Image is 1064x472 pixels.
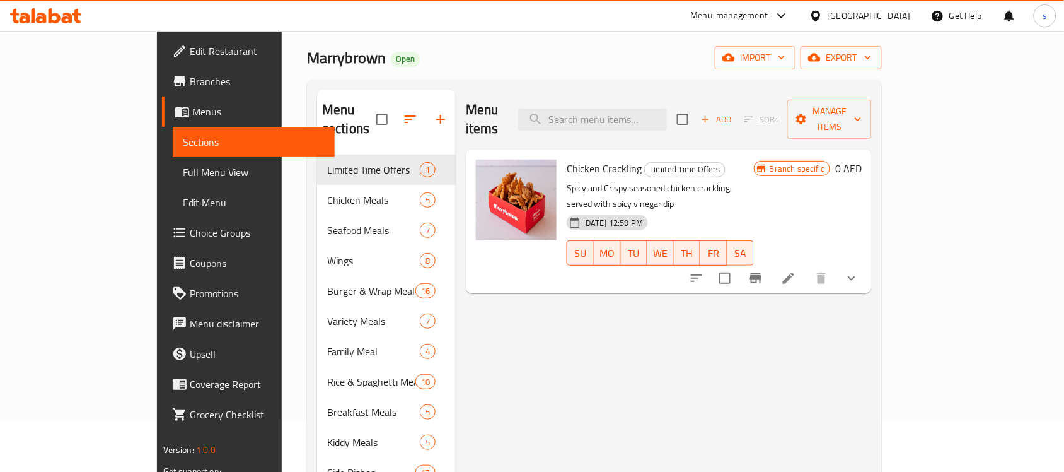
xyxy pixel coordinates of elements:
[420,194,435,206] span: 5
[327,283,415,298] div: Burger & Wrap Meals
[700,240,727,266] button: FR
[594,240,620,266] button: MO
[317,276,456,306] div: Burger & Wrap Meals16
[190,225,325,240] span: Choice Groups
[391,54,420,64] span: Open
[806,263,836,293] button: delete
[196,442,216,458] span: 1.0.0
[699,112,733,127] span: Add
[162,36,335,66] a: Edit Restaurant
[415,283,436,298] div: items
[844,271,859,286] svg: Show Choices
[644,162,726,177] div: Limited Time Offers
[317,336,456,367] div: Family Meal4
[811,50,872,66] span: export
[797,103,862,135] span: Manage items
[183,165,325,180] span: Full Menu View
[190,316,325,331] span: Menu disclaimer
[173,127,335,157] a: Sections
[190,44,325,59] span: Edit Restaurant
[835,160,862,177] h6: 0 AED
[645,162,725,177] span: Limited Time Offers
[327,435,420,450] span: Kiddy Meals
[732,244,749,263] span: SA
[696,110,736,129] span: Add item
[183,195,325,210] span: Edit Menu
[327,374,415,389] div: Rice & Spaghetti Meals
[420,346,435,358] span: 4
[705,244,722,263] span: FR
[765,163,830,175] span: Branch specific
[317,185,456,215] div: Chicken Meals5
[420,437,435,449] span: 5
[163,442,194,458] span: Version:
[599,244,615,263] span: MO
[190,407,325,422] span: Grocery Checklist
[572,244,589,263] span: SU
[420,223,436,238] div: items
[317,367,456,397] div: Rice & Spaghetti Meals10
[828,9,911,23] div: [GEOGRAPHIC_DATA]
[420,406,435,418] span: 5
[162,278,335,309] a: Promotions
[725,50,785,66] span: import
[787,100,872,139] button: Manage items
[420,225,435,237] span: 7
[836,263,867,293] button: show more
[736,110,787,129] span: Select section first
[727,240,754,266] button: SA
[416,376,435,388] span: 10
[466,100,503,138] h2: Menu items
[420,435,436,450] div: items
[173,157,335,187] a: Full Menu View
[190,74,325,89] span: Branches
[691,8,768,23] div: Menu-management
[567,159,642,178] span: Chicken Crackling
[162,339,335,369] a: Upsell
[307,44,386,72] span: Marrybrown
[567,240,594,266] button: SU
[681,263,712,293] button: sort-choices
[626,244,642,263] span: TU
[801,46,882,69] button: export
[190,256,325,271] span: Coupons
[190,286,325,301] span: Promotions
[327,344,420,359] span: Family Meal
[162,399,335,430] a: Grocery Checklist
[327,314,420,329] span: Variety Meals
[317,397,456,427] div: Breakfast Meals5
[416,285,435,297] span: 16
[391,52,420,67] div: Open
[192,104,325,119] span: Menus
[652,244,669,263] span: WE
[327,404,420,420] span: Breakfast Meals
[578,217,648,229] span: [DATE] 12:59 PM
[317,427,456,457] div: Kiddy Meals5
[567,180,754,212] p: Spicy and Crispy seasoned chicken crackling, served with spicy vinegar dip
[647,240,674,266] button: WE
[327,162,420,177] span: Limited Time Offers
[420,253,436,268] div: items
[781,271,796,286] a: Edit menu item
[741,263,771,293] button: Branch-specific-item
[420,316,435,327] span: 7
[162,97,335,127] a: Menus
[420,314,436,329] div: items
[173,187,335,218] a: Edit Menu
[415,374,436,389] div: items
[696,110,736,129] button: Add
[420,164,435,176] span: 1
[679,244,695,263] span: TH
[420,404,436,420] div: items
[674,240,700,266] button: TH
[712,265,738,292] span: Select to update
[190,346,325,362] span: Upsell
[162,309,335,339] a: Menu disclaimer
[162,66,335,97] a: Branches
[317,306,456,336] div: Variety Meals7
[327,253,420,268] span: Wings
